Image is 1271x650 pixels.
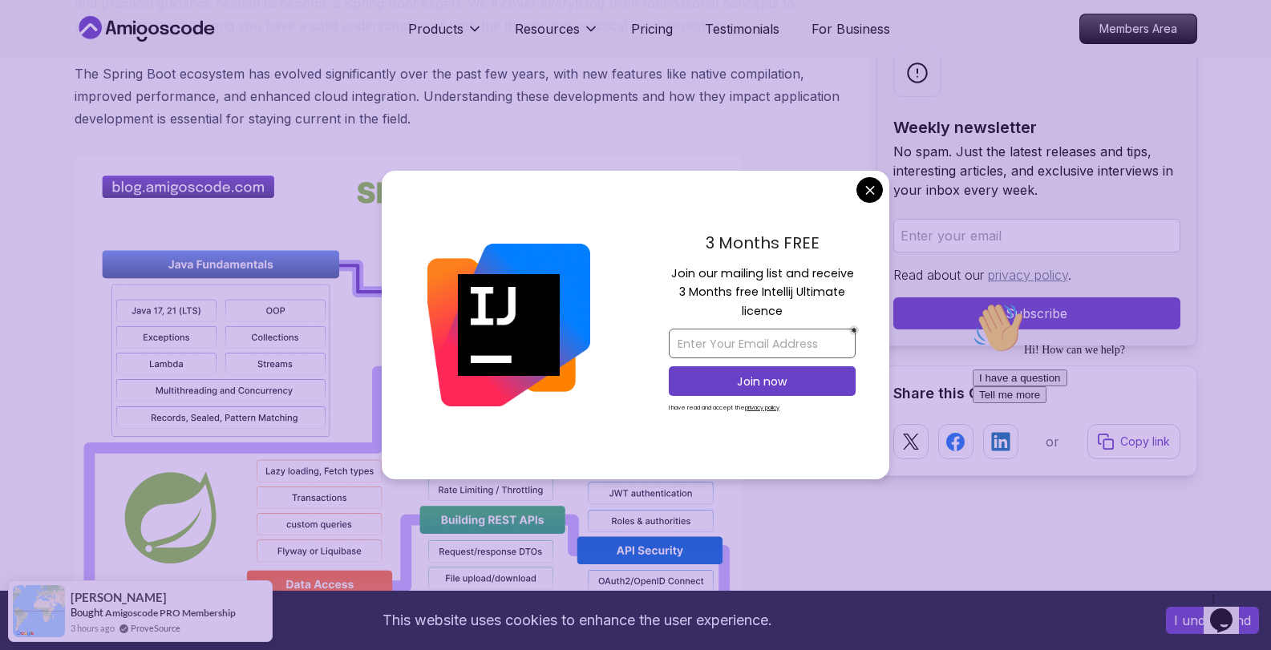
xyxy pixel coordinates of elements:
[1204,586,1255,634] iframe: chat widget
[893,116,1180,139] h2: Weekly newsletter
[988,267,1068,283] a: privacy policy
[1166,607,1259,634] button: Accept cookies
[893,219,1180,252] input: Enter your email
[515,19,599,51] button: Resources
[408,19,483,51] button: Products
[6,48,159,60] span: Hi! How can we help?
[408,19,463,38] p: Products
[705,19,779,38] a: Testimonials
[13,585,65,637] img: provesource social proof notification image
[6,6,295,107] div: 👋Hi! How can we help?I have a questionTell me more
[515,19,580,38] p: Resources
[631,19,673,38] a: Pricing
[893,297,1180,329] button: Subscribe
[1080,14,1196,43] p: Members Area
[12,603,1142,638] div: This website uses cookies to enhance the user experience.
[893,142,1180,200] p: No spam. Just the latest releases and tips, interesting articles, and exclusive interviews in you...
[75,63,851,130] p: The Spring Boot ecosystem has evolved significantly over the past few years, with new features li...
[812,19,890,38] a: For Business
[71,606,103,619] span: Bought
[71,591,167,604] span: [PERSON_NAME]
[131,621,180,635] a: ProveSource
[893,265,1180,285] p: Read about our .
[6,74,101,91] button: I have a question
[6,91,80,107] button: Tell me more
[6,6,58,58] img: :wave:
[71,621,115,635] span: 3 hours ago
[893,382,1180,405] h2: Share this Course
[1079,14,1197,44] a: Members Area
[966,296,1255,578] iframe: chat widget
[105,607,236,619] a: Amigoscode PRO Membership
